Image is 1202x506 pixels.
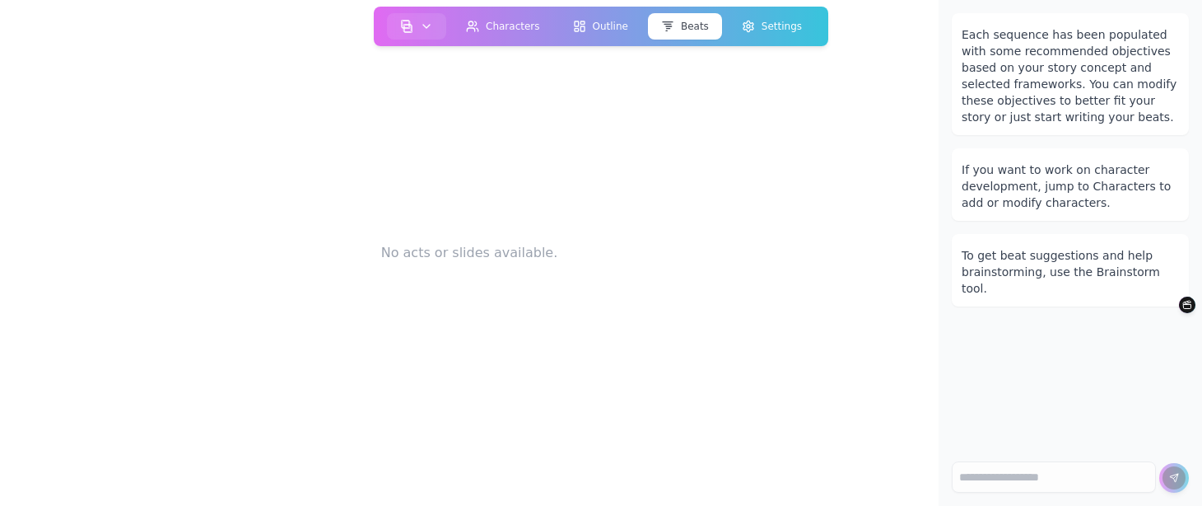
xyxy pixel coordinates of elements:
span: No acts or slides available. [381,243,558,263]
button: Characters [453,13,553,40]
button: Beats [648,13,722,40]
a: Outline [556,10,644,43]
button: Brainstorm [1179,297,1195,313]
img: storyboard [400,20,413,33]
button: Settings [729,13,815,40]
a: Settings [725,10,818,43]
div: To get beat suggestions and help brainstorming, use the Brainstorm tool. [962,247,1179,297]
button: Outline [559,13,641,40]
a: Beats [645,10,725,43]
div: If you want to work on character development, jump to Characters to add or modify characters. [962,162,1179,211]
div: Each sequence has been populated with some recommended objectives based on your story concept and... [962,26,1179,125]
a: Characters [450,10,557,43]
